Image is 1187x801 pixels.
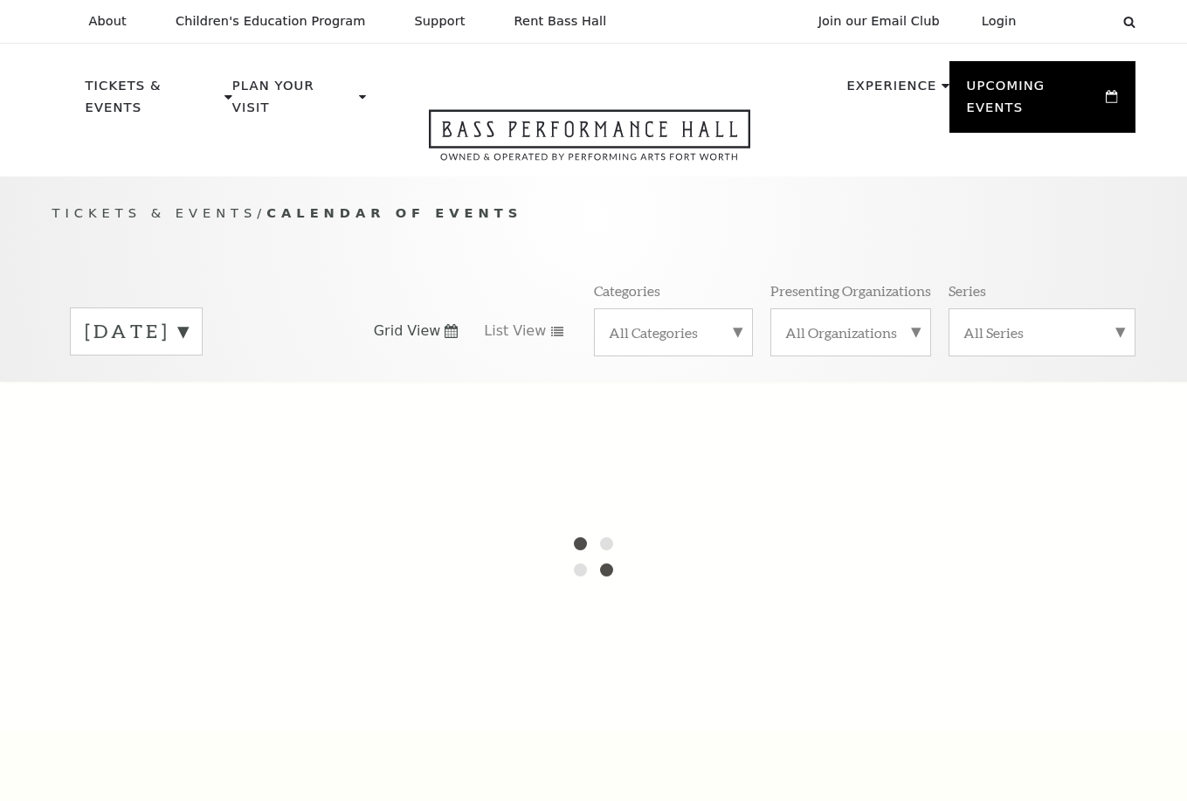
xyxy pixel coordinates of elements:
[785,323,916,342] label: All Organizations
[594,281,660,300] p: Categories
[89,14,127,29] p: About
[1045,13,1107,30] select: Select:
[484,321,546,341] span: List View
[85,318,188,345] label: [DATE]
[86,75,221,128] p: Tickets & Events
[266,205,522,220] span: Calendar of Events
[52,205,258,220] span: Tickets & Events
[949,281,986,300] p: Series
[963,323,1121,342] label: All Series
[514,14,607,29] p: Rent Bass Hall
[770,281,931,300] p: Presenting Organizations
[232,75,355,128] p: Plan Your Visit
[415,14,466,29] p: Support
[52,203,1135,224] p: /
[846,75,936,107] p: Experience
[374,321,441,341] span: Grid View
[609,323,738,342] label: All Categories
[967,75,1102,128] p: Upcoming Events
[176,14,366,29] p: Children's Education Program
